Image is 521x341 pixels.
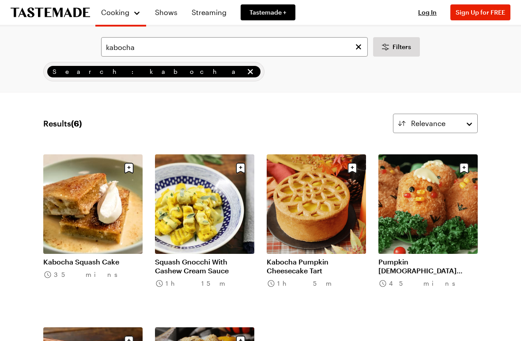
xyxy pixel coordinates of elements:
[241,4,295,20] a: Tastemade +
[354,42,363,52] button: Clear search
[373,37,420,57] button: Desktop filters
[456,160,472,176] button: Save recipe
[155,257,254,275] a: Squash Gnocchi With Cashew Cream Sauce
[43,257,143,266] a: Kabocha Squash Cake
[411,118,445,129] span: Relevance
[378,257,478,275] a: Pumpkin [DEMOGRAPHIC_DATA] Croquette
[43,117,82,130] span: Results
[121,160,137,176] button: Save recipe
[267,257,366,275] a: Kabocha Pumpkin Cheesecake Tart
[245,67,255,77] button: remove Search: kabocha
[71,119,82,128] span: ( 6 )
[410,8,445,17] button: Log In
[249,8,287,17] span: Tastemade +
[344,160,361,176] button: Save recipe
[53,67,244,77] span: Search: kabocha
[450,4,510,20] button: Sign Up for FREE
[101,8,129,16] span: Cooking
[101,4,141,21] button: Cooking
[393,42,411,51] span: Filters
[393,114,478,133] button: Relevance
[11,8,90,18] a: To Tastemade Home Page
[456,8,505,16] span: Sign Up for FREE
[232,160,249,176] button: Save recipe
[418,8,437,16] span: Log In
